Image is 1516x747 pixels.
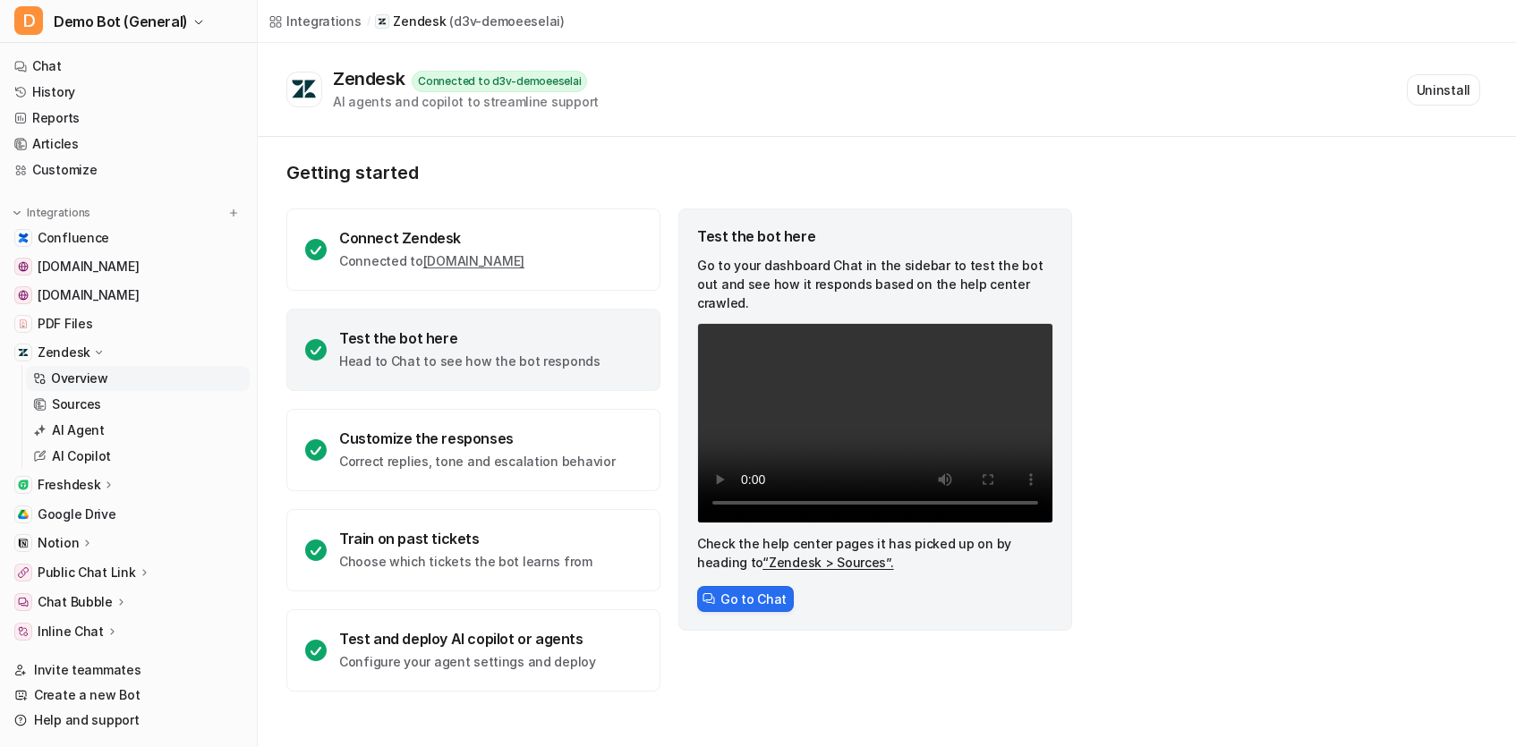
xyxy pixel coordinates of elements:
[367,13,370,30] span: /
[286,12,362,30] div: Integrations
[11,207,23,219] img: expand menu
[339,630,596,648] div: Test and deploy AI copilot or agents
[7,502,250,527] a: Google DriveGoogle Drive
[762,555,893,570] a: “Zendesk > Sources”.
[18,509,29,520] img: Google Drive
[375,13,564,30] a: Zendesk(d3v-demoeeselai)
[412,71,587,92] div: Connected to d3v-demoeeselai
[18,347,29,358] img: Zendesk
[18,318,29,329] img: PDF Files
[339,553,592,571] p: Choose which tickets the bot learns from
[14,6,43,35] span: D
[339,453,615,471] p: Correct replies, tone and escalation behavior
[38,534,79,552] p: Notion
[18,597,29,607] img: Chat Bubble
[393,13,446,30] p: Zendesk
[286,162,1074,183] p: Getting started
[38,258,139,276] span: [DOMAIN_NAME]
[1407,74,1480,106] button: Uninstall
[339,429,615,447] div: Customize the responses
[38,344,90,361] p: Zendesk
[7,204,96,222] button: Integrations
[38,315,92,333] span: PDF Files
[697,586,794,612] button: Go to Chat
[268,12,362,30] a: Integrations
[333,68,412,89] div: Zendesk
[18,567,29,578] img: Public Chat Link
[339,653,596,671] p: Configure your agent settings and deploy
[38,229,109,247] span: Confluence
[18,480,29,490] img: Freshdesk
[18,626,29,637] img: Inline Chat
[7,225,250,250] a: ConfluenceConfluence
[38,286,139,304] span: [DOMAIN_NAME]
[7,54,250,79] a: Chat
[18,290,29,301] img: www.airbnb.com
[26,444,250,469] a: AI Copilot
[18,538,29,548] img: Notion
[52,421,105,439] p: AI Agent
[7,106,250,131] a: Reports
[697,323,1053,523] video: Your browser does not support the video tag.
[697,534,1053,572] p: Check the help center pages it has picked up on by heading to
[7,132,250,157] a: Articles
[26,392,250,417] a: Sources
[227,207,240,219] img: menu_add.svg
[7,683,250,708] a: Create a new Bot
[54,9,188,34] span: Demo Bot (General)
[7,80,250,105] a: History
[38,505,116,523] span: Google Drive
[697,227,1053,245] div: Test the bot here
[38,564,136,581] p: Public Chat Link
[7,658,250,683] a: Invite teammates
[52,447,111,465] p: AI Copilot
[52,395,101,413] p: Sources
[339,229,524,247] div: Connect Zendesk
[7,283,250,308] a: www.airbnb.com[DOMAIN_NAME]
[339,252,524,270] p: Connected to
[333,92,599,111] div: AI agents and copilot to streamline support
[26,418,250,443] a: AI Agent
[339,530,592,548] div: Train on past tickets
[339,352,600,370] p: Head to Chat to see how the bot responds
[38,623,104,641] p: Inline Chat
[7,708,250,733] a: Help and support
[18,233,29,243] img: Confluence
[38,593,113,611] p: Chat Bubble
[449,13,564,30] p: ( d3v-demoeeselai )
[291,79,318,100] img: Zendesk logo
[38,476,100,494] p: Freshdesk
[7,311,250,336] a: PDF FilesPDF Files
[703,592,715,605] img: ChatIcon
[26,366,250,391] a: Overview
[339,329,600,347] div: Test the bot here
[7,157,250,183] a: Customize
[697,256,1053,312] p: Go to your dashboard Chat in the sidebar to test the bot out and see how it responds based on the...
[51,369,108,387] p: Overview
[27,206,90,220] p: Integrations
[7,254,250,279] a: www.atlassian.com[DOMAIN_NAME]
[18,261,29,272] img: www.atlassian.com
[423,253,524,268] a: [DOMAIN_NAME]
